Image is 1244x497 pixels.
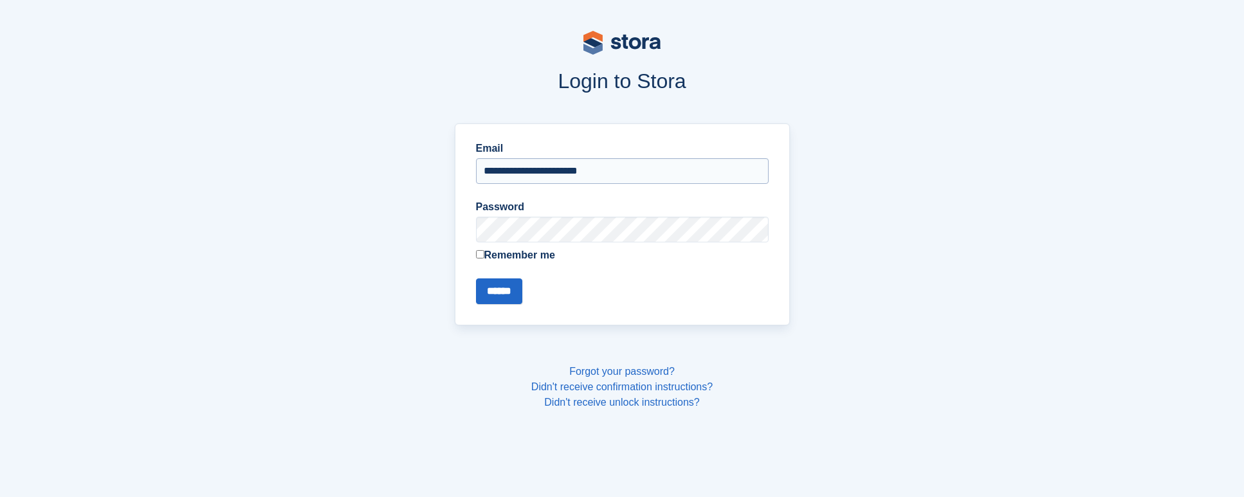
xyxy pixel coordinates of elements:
input: Remember me [476,250,484,258]
label: Password [476,199,769,215]
a: Didn't receive unlock instructions? [544,397,699,408]
a: Didn't receive confirmation instructions? [531,381,713,392]
a: Forgot your password? [569,366,675,377]
label: Remember me [476,248,769,263]
label: Email [476,141,769,156]
img: stora-logo-53a41332b3708ae10de48c4981b4e9114cc0af31d8433b30ea865607fb682f29.svg [583,31,661,55]
h1: Login to Stora [209,69,1035,93]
